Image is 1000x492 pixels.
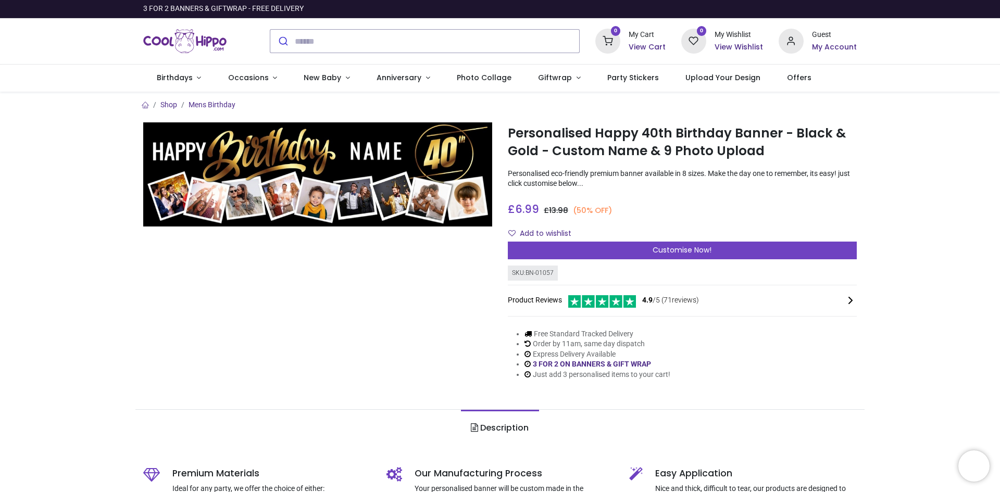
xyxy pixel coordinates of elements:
[415,467,614,480] h5: Our Manufacturing Process
[508,201,539,217] span: £
[812,42,857,53] a: My Account
[544,205,568,216] span: £
[524,370,670,380] li: Just add 3 personalised items to your cart!
[611,26,621,36] sup: 0
[304,72,341,83] span: New Baby
[508,124,857,160] h1: Personalised Happy 40th Birthday Banner - Black & Gold - Custom Name & 9 Photo Upload
[157,72,193,83] span: Birthdays
[143,122,492,227] img: Personalised Happy 40th Birthday Banner - Black & Gold - Custom Name & 9 Photo Upload
[524,329,670,339] li: Free Standard Tracked Delivery
[642,296,653,304] span: 4.9
[363,65,443,92] a: Anniversary
[143,4,304,14] div: 3 FOR 2 BANNERS & GIFTWRAP - FREE DELIVERY
[538,72,572,83] span: Giftwrap
[715,42,763,53] a: View Wishlist
[681,36,706,45] a: 0
[787,72,811,83] span: Offers
[533,360,651,368] a: 3 FOR 2 ON BANNERS & GIFT WRAP
[629,30,666,40] div: My Cart
[595,36,620,45] a: 0
[515,201,539,217] span: 6.99
[508,294,857,308] div: Product Reviews
[607,72,659,83] span: Party Stickers
[715,30,763,40] div: My Wishlist
[215,65,291,92] a: Occasions
[697,26,707,36] sup: 0
[143,65,215,92] a: Birthdays
[270,30,295,53] button: Submit
[508,266,558,281] div: SKU: BN-01057
[508,225,580,243] button: Add to wishlistAdd to wishlist
[461,410,539,446] a: Description
[457,72,511,83] span: Photo Collage
[291,65,364,92] a: New Baby
[549,205,568,216] span: 13.98
[629,42,666,53] a: View Cart
[655,467,857,480] h5: Easy Application
[812,30,857,40] div: Guest
[958,450,990,482] iframe: Brevo live chat
[573,205,612,216] small: (50% OFF)
[377,72,421,83] span: Anniversary
[143,27,227,56] img: Cool Hippo
[524,65,594,92] a: Giftwrap
[172,467,371,480] h5: Premium Materials
[638,4,857,14] iframe: Customer reviews powered by Trustpilot
[508,230,516,237] i: Add to wishlist
[143,27,227,56] a: Logo of Cool Hippo
[653,245,711,255] span: Customise Now!
[228,72,269,83] span: Occasions
[508,169,857,189] p: Personalised eco-friendly premium banner available in 8 sizes. Make the day one to remember, its ...
[189,100,235,109] a: Mens Birthday
[524,339,670,349] li: Order by 11am, same day dispatch
[685,72,760,83] span: Upload Your Design
[642,295,699,306] span: /5 ( 71 reviews)
[524,349,670,360] li: Express Delivery Available
[160,100,177,109] a: Shop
